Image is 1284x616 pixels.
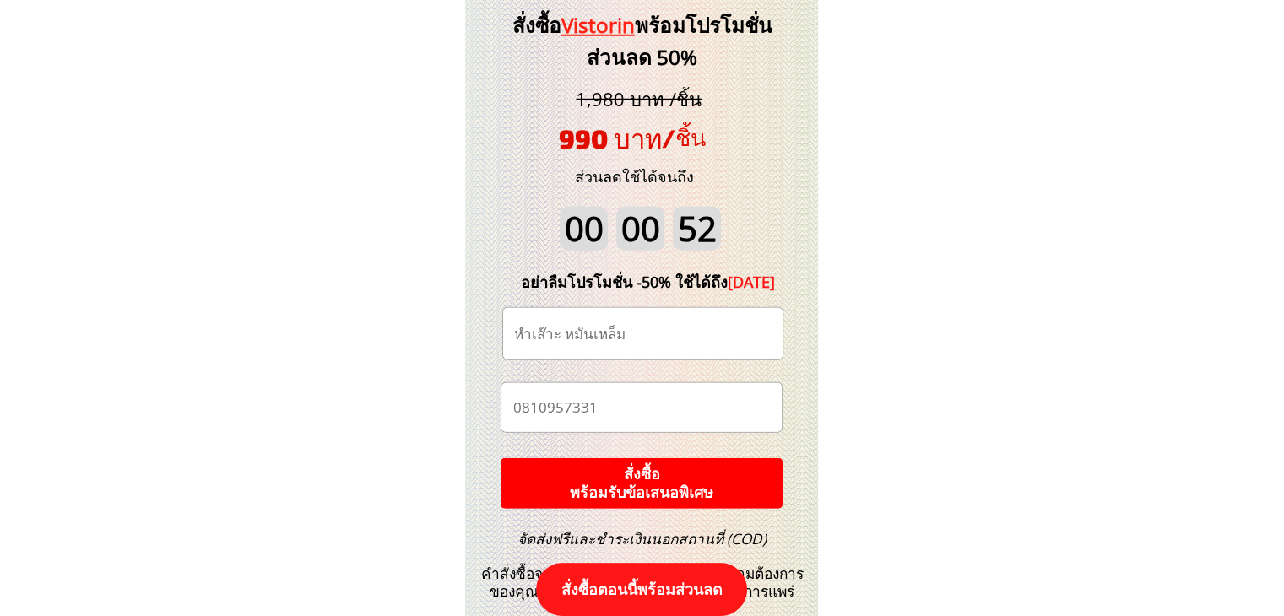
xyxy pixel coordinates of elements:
p: สั่งซื้อตอนนี้พร้อมส่วนลด [536,563,747,616]
span: จัดส่งฟรีและชำระเงินนอกสถานที่ (COD) [517,529,767,548]
span: [DATE] [728,272,775,292]
h3: ส่วนลดใช้ได้จนถึง [552,165,717,189]
span: /ชิ้น [662,123,706,150]
div: อย่าลืมโปรโมชั่น -50% ใช้ได้ถึง [496,270,801,294]
input: ชื่อ-นามสกุล [510,308,776,359]
span: Vistorin [561,11,635,39]
span: 1,980 บาท /ชิ้น [576,86,702,111]
h3: สั่งซื้อ พร้อมโปรโมชั่นส่วนลด 50% [484,9,800,74]
p: สั่งซื้อ พร้อมรับข้อเสนอพิเศษ [491,457,792,511]
input: เบอร์โทรศัพท์ [508,383,774,432]
span: 990 บาท [559,122,662,154]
